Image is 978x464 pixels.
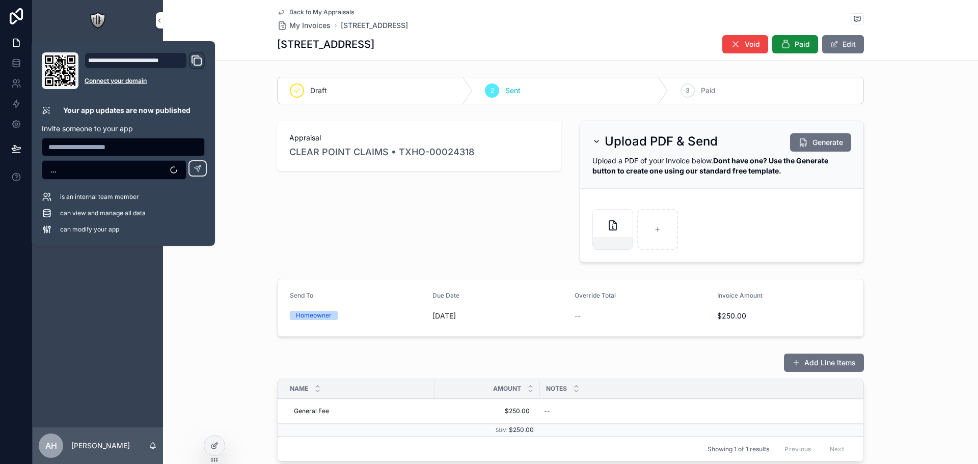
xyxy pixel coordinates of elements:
span: Amount [493,385,521,393]
span: Notes [546,385,567,393]
span: Name [290,385,308,393]
span: AH [45,440,57,452]
span: $250.00 [445,407,530,415]
div: Homeowner [296,311,332,320]
span: Override Total [575,292,616,299]
small: Sum [496,427,507,433]
span: Paid [701,85,716,96]
span: can view and manage all data [60,209,146,217]
span: Send To [290,292,313,299]
button: Void [722,35,768,53]
p: [PERSON_NAME] [71,441,130,451]
a: Back to My Appraisals [277,8,354,16]
button: Paid [772,35,818,53]
span: Showing 1 of 1 results [708,445,769,453]
span: Paid [795,39,810,49]
span: ... [50,165,57,175]
button: Select Button [42,160,186,180]
button: Generate [790,133,851,152]
span: Back to My Appraisals [289,8,354,16]
span: -- [575,311,581,321]
h1: [STREET_ADDRESS] [277,37,374,51]
span: $250.00 [509,426,534,433]
span: can modify your app [60,225,119,234]
a: Connect your domain [85,77,205,85]
p: [DATE] [432,311,456,321]
span: Invoice Amount [717,292,763,299]
span: My Invoices [289,20,331,31]
span: Due Date [432,292,459,299]
div: Domain and Custom Link [85,52,205,89]
button: Add Line Items [784,354,864,372]
span: 3 [686,86,689,95]
div: scrollable content [33,41,163,120]
span: Generate [812,137,843,148]
span: Void [745,39,760,49]
span: Appraisal [289,133,549,143]
span: is an internal team member [60,193,139,201]
a: CLEAR POINT CLAIMS • TXHO-00024318 [289,145,474,159]
p: Your app updates are now published [63,105,191,115]
span: 2 [491,86,494,95]
span: Sent [505,85,521,96]
span: Draft [310,85,327,96]
button: Edit [822,35,864,53]
div: -- [544,407,550,415]
a: My Invoices [277,20,331,31]
p: Invite someone to your app [42,124,205,134]
a: [STREET_ADDRESS] [341,20,408,31]
span: Upload a PDF of your Invoice below. [592,156,828,175]
img: App logo [90,12,106,28]
h2: Upload PDF & Send [605,133,718,150]
span: $250.00 [717,311,852,321]
span: General Fee [294,407,329,415]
